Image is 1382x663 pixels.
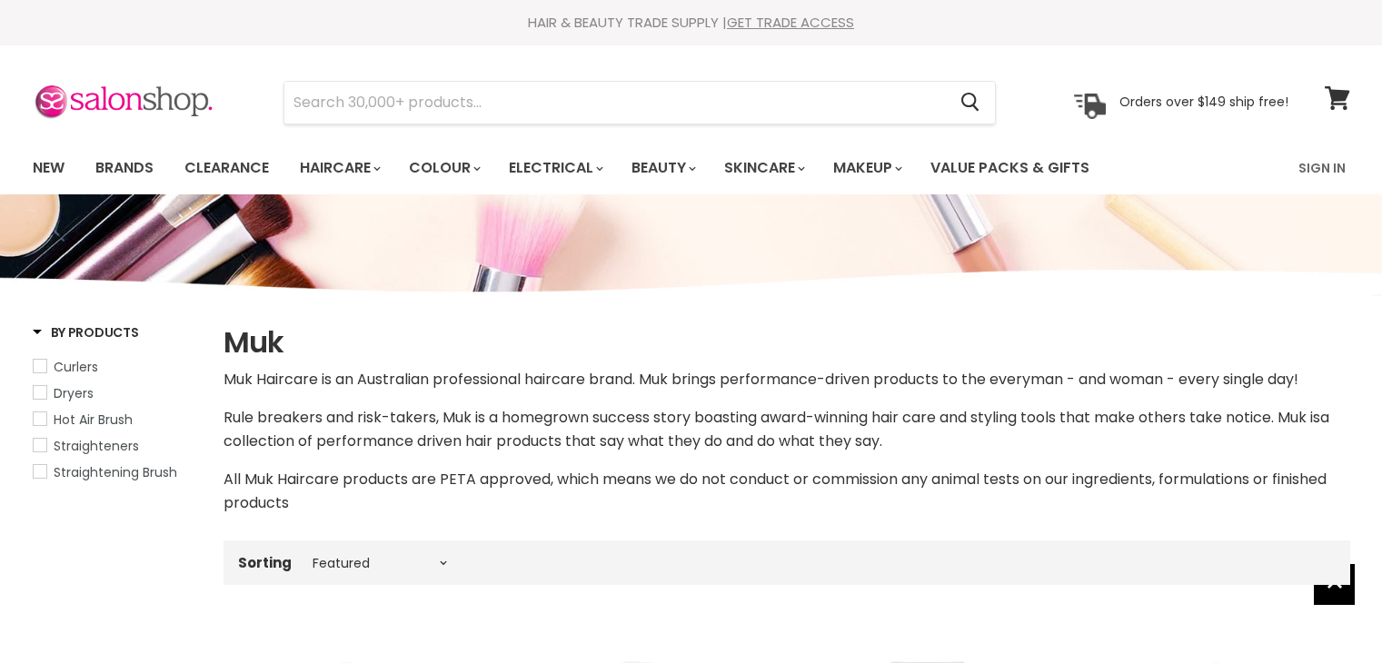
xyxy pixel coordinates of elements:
[820,149,913,187] a: Makeup
[495,149,614,187] a: Electrical
[618,149,707,187] a: Beauty
[33,462,201,482] a: Straightening Brush
[224,323,1350,361] h1: Muk
[54,463,177,481] span: Straightening Brush
[54,437,139,455] span: Straighteners
[54,358,98,376] span: Curlers
[286,149,392,187] a: Haircare
[711,149,816,187] a: Skincare
[224,406,1350,453] p: a collection of performance driven hair products that say what they do and do what they say.
[33,410,201,430] a: Hot Air Brush
[1288,149,1357,187] a: Sign In
[54,384,94,402] span: Dryers
[33,323,139,341] h3: By Products
[1119,94,1288,110] p: Orders over $149 ship free!
[10,142,1373,194] nav: Main
[727,13,854,32] a: GET TRADE ACCESS
[395,149,492,187] a: Colour
[19,142,1196,194] ul: Main menu
[224,369,1298,390] span: Muk Haircare is an Australian professional haircare brand. Muk brings performance-driven products...
[917,149,1103,187] a: Value Packs & Gifts
[33,383,201,403] a: Dryers
[238,555,292,570] label: Sorting
[171,149,283,187] a: Clearance
[224,407,1320,428] span: Rule breakers and risk-takers, Muk is a homegrown success story boasting award-winning hair care ...
[284,82,947,124] input: Search
[283,81,996,124] form: Product
[33,436,201,456] a: Straighteners
[82,149,167,187] a: Brands
[10,14,1373,32] div: HAIR & BEAUTY TRADE SUPPLY |
[947,82,995,124] button: Search
[19,149,78,187] a: New
[33,357,201,377] a: Curlers
[224,469,1327,513] span: All Muk Haircare products are PETA approved, which means we do not conduct or commission any anim...
[54,411,133,429] span: Hot Air Brush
